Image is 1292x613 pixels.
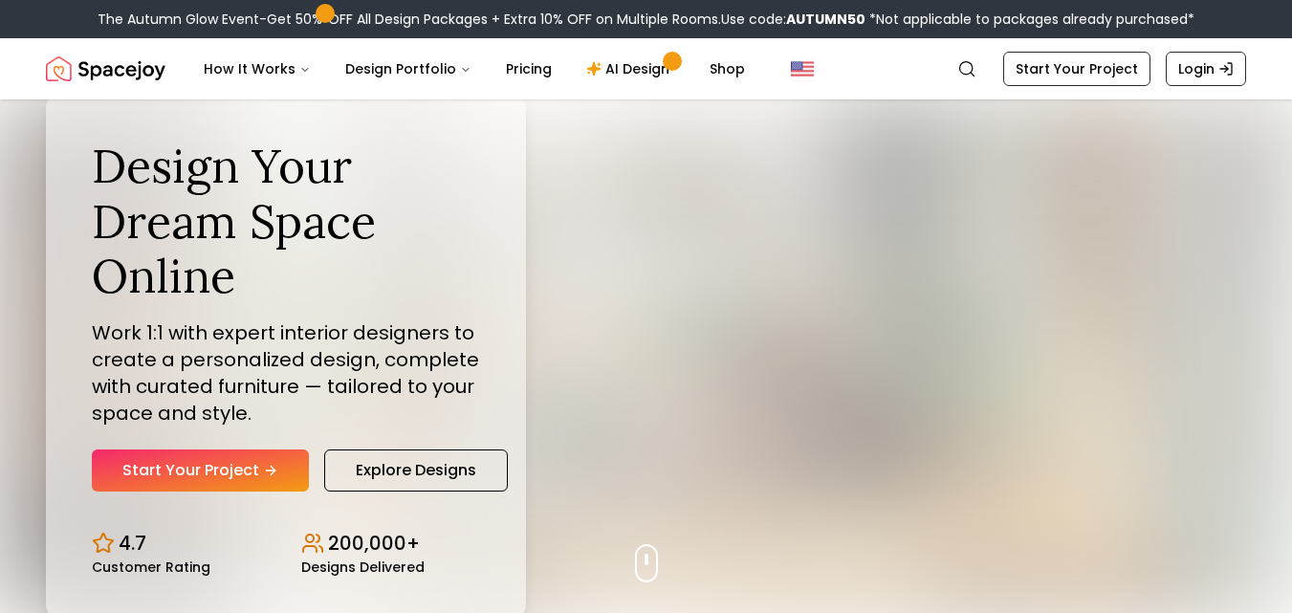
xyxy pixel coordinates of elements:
small: Designs Delivered [301,560,425,574]
img: Spacejoy Logo [46,50,165,88]
span: Use code: [721,10,865,29]
nav: Main [188,50,760,88]
a: Pricing [491,50,567,88]
span: *Not applicable to packages already purchased* [865,10,1194,29]
a: Explore Designs [324,449,508,492]
a: Shop [694,50,760,88]
div: The Autumn Glow Event-Get 50% OFF All Design Packages + Extra 10% OFF on Multiple Rooms. [98,10,1194,29]
img: United States [791,57,814,80]
h1: Design Your Dream Space Online [92,139,480,304]
a: Login [1166,52,1246,86]
nav: Global [46,38,1246,99]
a: Start Your Project [92,449,309,492]
p: Work 1:1 with expert interior designers to create a personalized design, complete with curated fu... [92,319,480,427]
a: Start Your Project [1003,52,1150,86]
small: Customer Rating [92,560,210,574]
button: How It Works [188,50,326,88]
a: Spacejoy [46,50,165,88]
button: Design Portfolio [330,50,487,88]
p: 4.7 [119,530,146,557]
b: AUTUMN50 [786,10,865,29]
div: Design stats [92,514,480,574]
p: 200,000+ [328,530,420,557]
a: AI Design [571,50,690,88]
